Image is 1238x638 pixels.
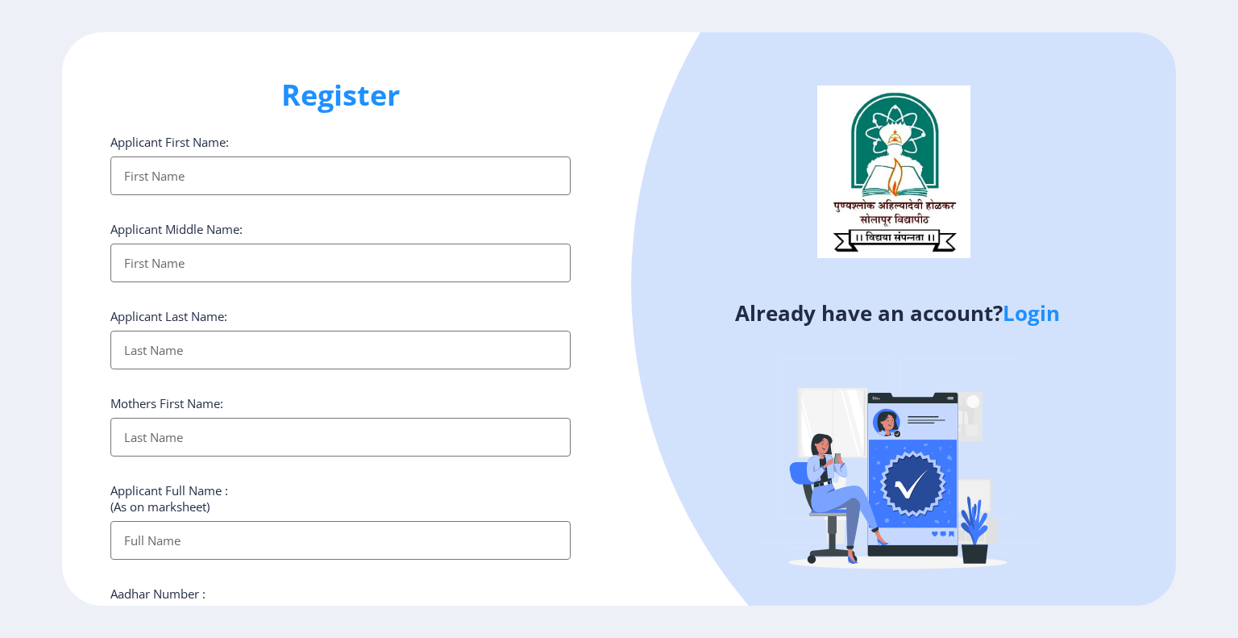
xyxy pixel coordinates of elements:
label: Mothers First Name: [110,395,223,411]
input: Full Name [110,521,571,560]
label: Applicant Middle Name: [110,221,243,237]
label: Applicant First Name: [110,134,229,150]
input: First Name [110,156,571,195]
img: Verified-rafiki.svg [757,327,1039,610]
input: First Name [110,244,571,282]
label: Aadhar Number : [110,586,206,602]
h1: Register [110,76,571,115]
img: logo [817,85,970,258]
a: Login [1003,298,1060,327]
label: Applicant Full Name : (As on marksheet) [110,482,228,515]
h4: Already have an account? [631,300,1164,326]
input: Last Name [110,418,571,457]
label: Applicant Last Name: [110,308,227,324]
input: Last Name [110,331,571,369]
